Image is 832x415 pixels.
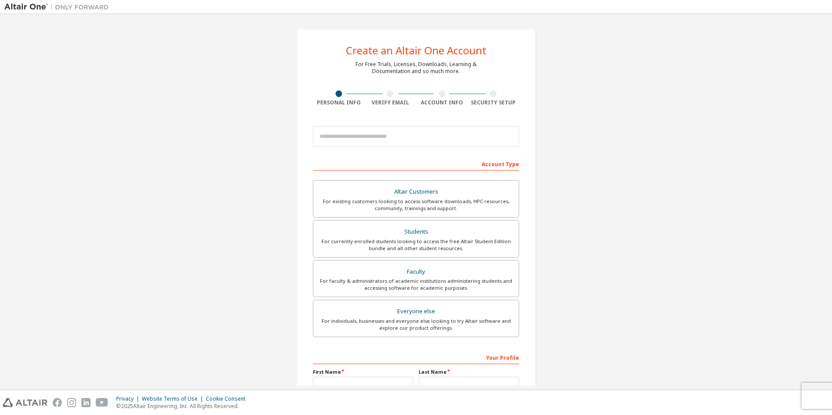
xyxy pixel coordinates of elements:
img: altair_logo.svg [3,398,47,407]
img: youtube.svg [96,398,108,407]
div: Everyone else [319,305,513,318]
div: Your Profile [313,350,519,364]
div: For existing customers looking to access software downloads, HPC resources, community, trainings ... [319,198,513,212]
div: Cookie Consent [206,395,251,402]
div: Security Setup [468,99,520,106]
img: instagram.svg [67,398,76,407]
div: Verify Email [365,99,416,106]
label: First Name [313,368,413,375]
div: Students [319,226,513,238]
img: Altair One [4,3,113,11]
div: Personal Info [313,99,365,106]
p: © 2025 Altair Engineering, Inc. All Rights Reserved. [116,402,251,410]
div: For individuals, businesses and everyone else looking to try Altair software and explore our prod... [319,318,513,331]
div: For currently enrolled students looking to access the free Altair Student Edition bundle and all ... [319,238,513,252]
div: Faculty [319,266,513,278]
div: For Free Trials, Licenses, Downloads, Learning & Documentation and so much more. [356,61,476,75]
div: Website Terms of Use [142,395,206,402]
img: facebook.svg [53,398,62,407]
div: Account Info [416,99,468,106]
div: Altair Customers [319,186,513,198]
div: Create an Altair One Account [346,45,486,56]
div: For faculty & administrators of academic institutions administering students and accessing softwa... [319,278,513,291]
div: Account Type [313,157,519,171]
div: Privacy [116,395,142,402]
img: linkedin.svg [81,398,91,407]
label: Last Name [419,368,519,375]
